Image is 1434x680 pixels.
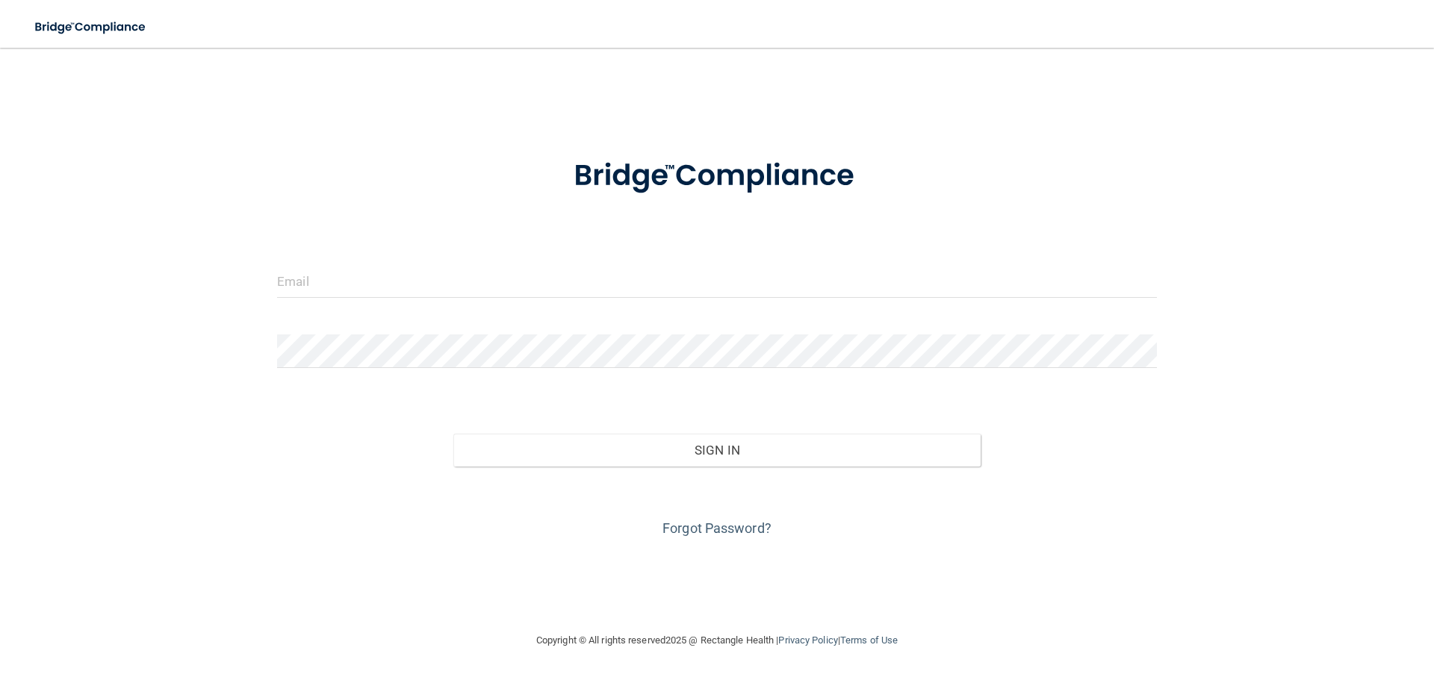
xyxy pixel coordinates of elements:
[778,634,837,646] a: Privacy Policy
[22,12,160,43] img: bridge_compliance_login_screen.278c3ca4.svg
[277,264,1157,298] input: Email
[840,634,898,646] a: Terms of Use
[543,137,891,215] img: bridge_compliance_login_screen.278c3ca4.svg
[662,520,772,536] a: Forgot Password?
[453,434,981,467] button: Sign In
[444,617,990,664] div: Copyright © All rights reserved 2025 @ Rectangle Health | |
